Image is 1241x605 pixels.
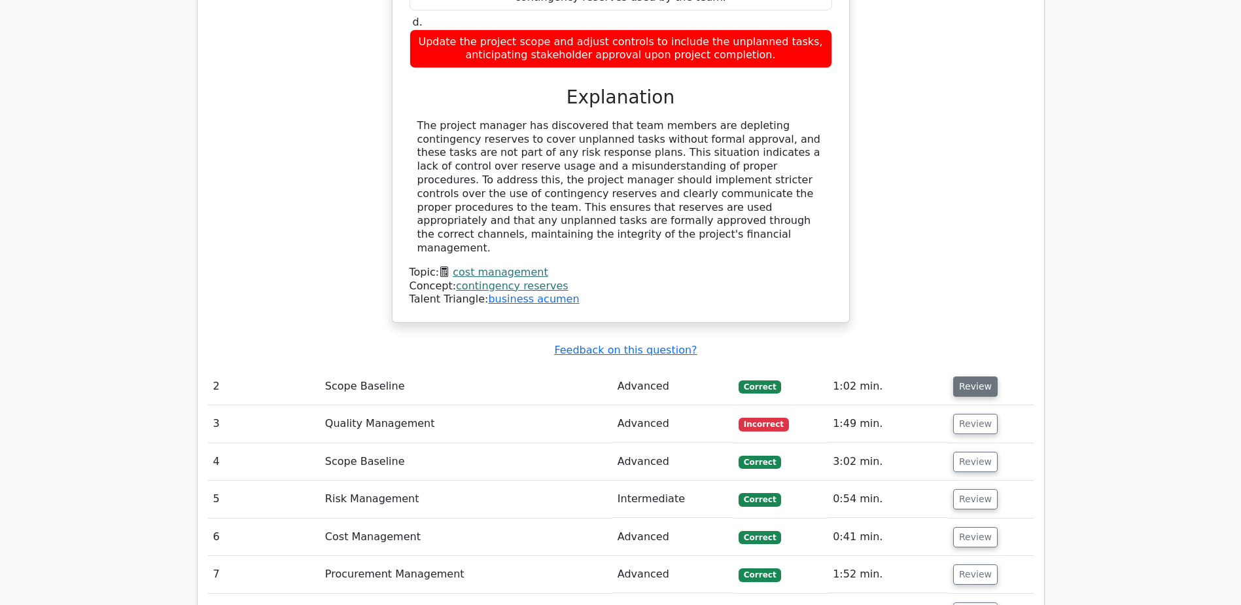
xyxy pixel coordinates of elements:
[456,280,568,292] a: contingency reserves
[320,443,612,481] td: Scope Baseline
[320,481,612,518] td: Risk Management
[828,556,948,593] td: 1:52 min.
[739,380,781,394] span: Correct
[739,418,789,431] span: Incorrect
[417,86,824,109] h3: Explanation
[739,568,781,581] span: Correct
[410,280,832,293] div: Concept:
[410,266,832,306] div: Talent Triangle:
[739,456,781,469] span: Correct
[612,368,733,405] td: Advanced
[828,519,948,556] td: 0:41 min.
[320,519,612,556] td: Cost Management
[953,489,998,509] button: Review
[953,452,998,472] button: Review
[320,405,612,443] td: Quality Management
[828,368,948,405] td: 1:02 min.
[208,368,320,405] td: 2
[828,443,948,481] td: 3:02 min.
[453,266,548,278] a: cost management
[320,368,612,405] td: Scope Baseline
[953,564,998,585] button: Review
[413,16,423,28] span: d.
[208,481,320,518] td: 5
[828,405,948,443] td: 1:49 min.
[953,527,998,547] button: Review
[612,481,733,518] td: Intermediate
[410,266,832,280] div: Topic:
[953,414,998,434] button: Review
[488,293,579,305] a: business acumen
[554,344,697,356] a: Feedback on this question?
[828,481,948,518] td: 0:54 min.
[953,376,998,397] button: Review
[208,519,320,556] td: 6
[612,405,733,443] td: Advanced
[208,556,320,593] td: 7
[739,531,781,544] span: Correct
[208,405,320,443] td: 3
[612,519,733,556] td: Advanced
[612,443,733,481] td: Advanced
[410,29,832,69] div: Update the project scope and adjust controls to include the unplanned tasks, anticipating stakeho...
[208,443,320,481] td: 4
[612,556,733,593] td: Advanced
[320,556,612,593] td: Procurement Management
[417,119,824,255] div: The project manager has discovered that team members are depleting contingency reserves to cover ...
[739,493,781,506] span: Correct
